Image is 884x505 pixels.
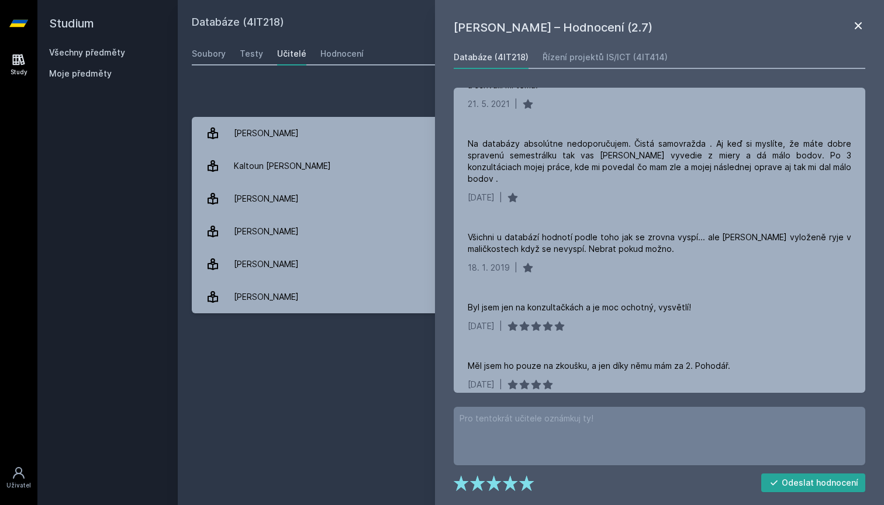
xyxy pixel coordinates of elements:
a: [PERSON_NAME] 4 hodnocení 5.0 [192,281,870,313]
a: Soubory [192,42,226,65]
div: [PERSON_NAME] [234,252,299,276]
h2: Databáze (4IT218) [192,14,739,33]
div: Učitelé [277,48,306,60]
div: | [499,192,502,203]
div: [PERSON_NAME] [234,187,299,210]
div: Testy [240,48,263,60]
a: Učitelé [277,42,306,65]
div: Kaltoun [PERSON_NAME] [234,154,331,178]
div: Hodnocení [320,48,364,60]
div: Soubory [192,48,226,60]
div: | [514,98,517,110]
a: Kaltoun [PERSON_NAME] 1 hodnocení 4.0 [192,150,870,182]
a: [PERSON_NAME] 9 hodnocení 2.7 [192,182,870,215]
a: Testy [240,42,263,65]
a: Hodnocení [320,42,364,65]
div: 18. 1. 2019 [468,262,510,274]
div: [DATE] [468,192,495,203]
div: Byl jsem jen na konzultačkách a je moc ochotný, vysvětlí! [468,302,691,313]
a: Uživatel [2,460,35,496]
a: [PERSON_NAME] 35 hodnocení 4.5 [192,117,870,150]
span: Moje předměty [49,68,112,79]
div: [DATE] [468,320,495,332]
a: Všechny předměty [49,47,125,57]
div: [PERSON_NAME] [234,122,299,145]
div: Na databázy absolútne nedoporučujem. Čistá samovražda . Aj keď si myslíte, že máte dobre spravenú... [468,138,851,185]
a: [PERSON_NAME] 29 hodnocení 4.3 [192,215,870,248]
a: Study [2,47,35,82]
div: | [514,262,517,274]
div: Uživatel [6,481,31,490]
div: [PERSON_NAME] [234,220,299,243]
div: [PERSON_NAME] [234,285,299,309]
div: Všichni u databází hodnotí podle toho jak se zrovna vyspí... ale [PERSON_NAME] vyloženě ryje v ma... [468,231,851,255]
div: 21. 5. 2021 [468,98,510,110]
a: [PERSON_NAME] 2 hodnocení 4.0 [192,248,870,281]
div: | [499,320,502,332]
div: Study [11,68,27,77]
